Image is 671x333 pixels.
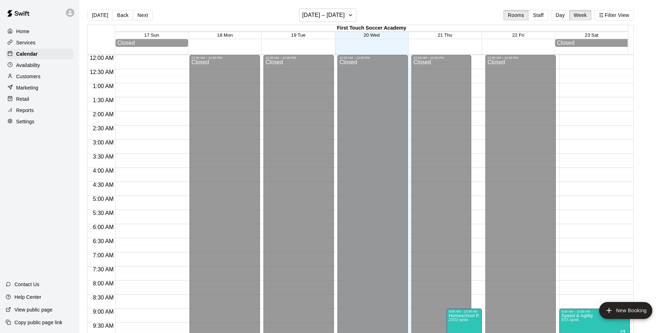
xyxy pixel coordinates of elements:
[91,295,116,301] span: 8:30 AM
[192,56,258,60] div: 12:00 AM – 12:00 PM
[364,32,380,38] button: 20 Wed
[91,97,116,103] span: 1:30 AM
[503,10,529,20] button: Rooms
[6,94,74,104] a: Retail
[91,280,116,286] span: 8:00 AM
[91,266,116,272] span: 7:30 AM
[6,26,74,37] a: Home
[87,10,113,20] button: [DATE]
[91,252,116,258] span: 7:00 AM
[6,60,74,70] a: Availability
[117,40,186,46] div: Closed
[91,140,116,146] span: 3:00 AM
[569,10,591,20] button: Week
[14,281,39,288] p: Contact Us
[91,154,116,160] span: 3:30 AM
[449,310,480,313] div: 9:00 AM – 10:30 AM
[91,168,116,174] span: 4:00 AM
[91,323,116,329] span: 9:30 AM
[16,28,30,35] p: Home
[91,210,116,216] span: 5:30 AM
[88,55,116,61] span: 12:00 AM
[91,309,116,315] span: 9:00 AM
[585,32,598,38] button: 23 Sat
[16,107,34,114] p: Reports
[512,32,524,38] button: 22 Fri
[551,10,570,20] button: Day
[16,39,36,46] p: Services
[91,182,116,188] span: 4:30 AM
[16,50,38,57] p: Calendar
[599,302,652,319] button: add
[14,319,62,326] p: Copy public page link
[6,82,74,93] a: Marketing
[217,32,233,38] button: 18 Mon
[414,56,469,60] div: 12:00 AM – 12:00 PM
[291,32,306,38] button: 19 Tue
[91,224,116,230] span: 6:00 AM
[133,10,153,20] button: Next
[14,294,41,301] p: Help Center
[16,62,40,69] p: Availability
[561,318,579,322] span: 0/15 spots filled
[14,306,52,313] p: View public page
[16,95,29,103] p: Retail
[144,32,159,38] button: 17 Sun
[115,25,628,32] div: First Touch Soccer Academy
[594,10,634,20] button: Filter View
[91,238,116,244] span: 6:30 AM
[299,8,356,22] button: [DATE] – [DATE]
[16,118,35,125] p: Settings
[449,318,468,322] span: 23/23 spots filled
[91,83,116,89] span: 1:00 AM
[16,84,38,91] p: Marketing
[302,10,345,20] h6: [DATE] – [DATE]
[557,40,626,46] div: Closed
[16,73,41,80] p: Customers
[91,111,116,117] span: 2:00 AM
[112,10,133,20] button: Back
[88,69,116,75] span: 12:30 AM
[6,105,74,116] a: Reports
[6,49,74,59] a: Calendar
[91,125,116,131] span: 2:30 AM
[561,310,628,313] div: 9:00 AM – 10:00 AM
[91,196,116,202] span: 5:00 AM
[528,10,548,20] button: Staff
[6,37,74,48] a: Services
[266,56,332,60] div: 12:00 AM – 12:00 PM
[6,71,74,82] a: Customers
[6,116,74,127] a: Settings
[487,56,554,60] div: 12:00 AM – 12:00 PM
[340,56,406,60] div: 12:00 AM – 12:00 PM
[438,32,452,38] button: 21 Thu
